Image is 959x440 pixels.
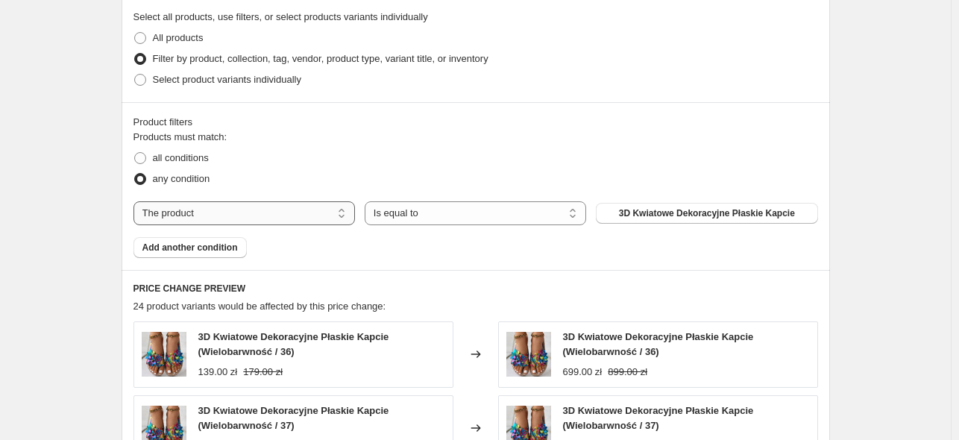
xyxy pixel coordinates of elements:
[563,405,754,431] span: 3D Kwiatowe Dekoracyjne Płaskie Kapcie (Wielobarwność / 37)
[142,242,238,254] span: Add another condition
[506,332,551,377] img: 3c81fdf87e306c0b9ec5b5b842b09cce_80x.jpg
[619,207,795,219] span: 3D Kwiatowe Dekoracyjne Płaskie Kapcie
[198,405,389,431] span: 3D Kwiatowe Dekoracyjne Płaskie Kapcie (Wielobarwność / 37)
[153,74,301,85] span: Select product variants individually
[153,152,209,163] span: all conditions
[133,301,386,312] span: 24 product variants would be affected by this price change:
[563,331,754,357] span: 3D Kwiatowe Dekoracyjne Płaskie Kapcie (Wielobarwność / 36)
[198,365,238,380] div: 139.00 zł
[133,131,227,142] span: Products must match:
[153,53,488,64] span: Filter by product, collection, tag, vendor, product type, variant title, or inventory
[243,365,283,380] strike: 179.00 zł
[133,283,818,295] h6: PRICE CHANGE PREVIEW
[596,203,817,224] button: 3D Kwiatowe Dekoracyjne Płaskie Kapcie
[153,32,204,43] span: All products
[198,331,389,357] span: 3D Kwiatowe Dekoracyjne Płaskie Kapcie (Wielobarwność / 36)
[133,115,818,130] div: Product filters
[142,332,186,377] img: 3c81fdf87e306c0b9ec5b5b842b09cce_80x.jpg
[133,11,428,22] span: Select all products, use filters, or select products variants individually
[153,173,210,184] span: any condition
[608,365,647,380] strike: 899.00 zł
[133,237,247,258] button: Add another condition
[563,365,603,380] div: 699.00 zł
